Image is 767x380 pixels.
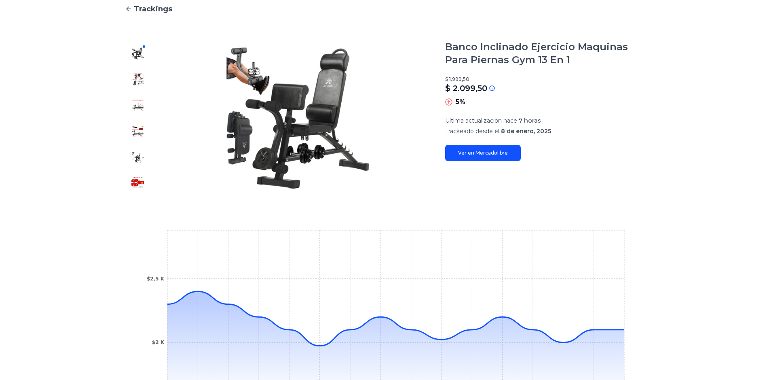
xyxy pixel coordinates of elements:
tspan: $2 K [152,340,164,345]
span: 8 de enero, 2025 [501,127,551,135]
span: Trackings [134,3,172,15]
img: Banco Inclinado Ejercicio Maquinas Para Piernas Gym 13 En 1 [131,99,144,112]
a: Ver en Mercadolibre [445,145,521,161]
span: Ultima actualizacion hace [445,117,517,124]
img: Banco Inclinado Ejercicio Maquinas Para Piernas Gym 13 En 1 [131,125,144,138]
p: 5% [456,97,465,107]
img: Banco Inclinado Ejercicio Maquinas Para Piernas Gym 13 En 1 [131,151,144,163]
img: Banco Inclinado Ejercicio Maquinas Para Piernas Gym 13 En 1 [131,47,144,60]
h1: Banco Inclinado Ejercicio Maquinas Para Piernas Gym 13 En 1 [445,40,642,66]
a: Trackings [125,3,642,15]
tspan: $2,5 K [146,276,164,282]
img: Banco Inclinado Ejercicio Maquinas Para Piernas Gym 13 En 1 [167,40,429,196]
p: $ 1.999,50 [445,76,642,83]
p: $ 2.099,50 [445,83,487,94]
span: 7 horas [519,117,541,124]
span: Trackeado desde el [445,127,499,135]
img: Banco Inclinado Ejercicio Maquinas Para Piernas Gym 13 En 1 [131,176,144,189]
img: Banco Inclinado Ejercicio Maquinas Para Piernas Gym 13 En 1 [131,73,144,86]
